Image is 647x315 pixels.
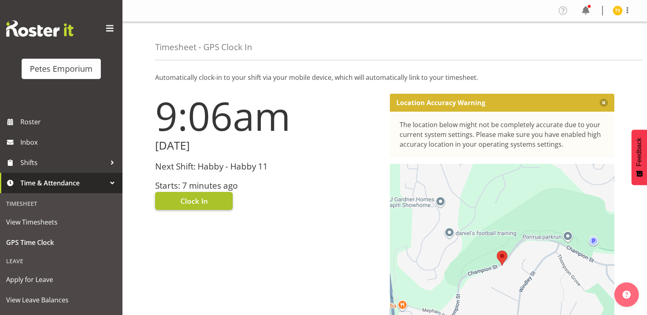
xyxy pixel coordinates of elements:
[613,6,623,15] img: tamara-straker11292.jpg
[623,291,631,299] img: help-xxl-2.png
[155,162,380,171] h3: Next Shift: Habby - Habby 11
[2,290,120,310] a: View Leave Balances
[2,253,120,269] div: Leave
[2,269,120,290] a: Apply for Leave
[6,216,116,228] span: View Timesheets
[6,294,116,306] span: View Leave Balances
[20,156,106,169] span: Shifts
[20,136,118,148] span: Inbox
[400,120,605,149] div: The location below might not be completely accurate due to your current system settings. Please m...
[6,273,116,286] span: Apply for Leave
[155,192,233,210] button: Clock In
[180,196,208,206] span: Clock In
[2,212,120,232] a: View Timesheets
[155,181,380,190] h3: Starts: 7 minutes ago
[636,138,643,166] span: Feedback
[20,116,118,128] span: Roster
[6,236,116,249] span: GPS Time Clock
[6,20,73,37] img: Rosterit website logo
[600,99,608,107] button: Close message
[2,195,120,212] div: Timesheet
[631,130,647,185] button: Feedback - Show survey
[155,139,380,152] h2: [DATE]
[2,232,120,253] a: GPS Time Clock
[155,94,380,138] h1: 9:06am
[30,63,93,75] div: Petes Emporium
[396,99,485,107] p: Location Accuracy Warning
[155,42,252,52] h4: Timesheet - GPS Clock In
[20,177,106,189] span: Time & Attendance
[155,73,614,82] p: Automatically clock-in to your shift via your mobile device, which will automatically link to you...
